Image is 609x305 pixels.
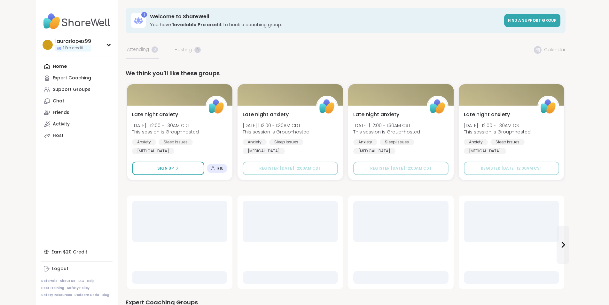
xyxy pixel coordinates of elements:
[74,293,99,297] a: Redeem Code
[538,97,558,116] img: ShareWell
[141,12,147,18] div: 1
[353,162,449,175] button: Register [DATE] 12:00AM CST
[55,38,91,45] div: laurarlopez99
[67,286,90,290] a: Safety Policy
[353,122,420,129] span: [DATE] | 12:00 - 1:30AM CST
[353,129,420,135] span: This session is Group-hosted
[132,122,199,129] span: [DATE] | 12:00 - 1:30AM CDT
[78,279,84,283] a: FAQ
[41,84,113,95] a: Support Groups
[41,279,57,283] a: Referrals
[370,165,432,171] span: Register [DATE] 12:00AM CST
[243,122,309,129] span: [DATE] | 12:00 - 1:30AM CDT
[259,165,321,171] span: Register [DATE] 12:00AM CDT
[353,139,377,145] div: Anxiety
[353,111,399,118] span: Late night anxiety
[46,41,49,49] span: l
[464,122,531,129] span: [DATE] | 12:00 - 1:30AM CST
[216,166,223,171] span: 1 / 16
[132,111,178,118] span: Late night anxiety
[53,98,64,104] div: Chat
[172,21,222,28] b: 1 available Pro credit
[53,121,70,127] div: Activity
[207,97,226,116] img: ShareWell
[126,69,566,78] div: We think you'll like these groups
[87,279,95,283] a: Help
[317,97,337,116] img: ShareWell
[150,21,500,28] h3: You have to book a coaching group.
[243,139,267,145] div: Anxiety
[464,129,531,135] span: This session is Group-hosted
[52,266,68,272] div: Logout
[508,18,557,23] span: Find a support group
[41,286,64,290] a: Host Training
[41,263,113,275] a: Logout
[243,129,309,135] span: This session is Group-hosted
[41,130,113,141] a: Host
[132,139,156,145] div: Anxiety
[243,111,289,118] span: Late night anxiety
[41,72,113,84] a: Expert Coaching
[41,118,113,130] a: Activity
[464,162,559,175] button: Register [DATE] 12:00AM CST
[428,97,448,116] img: ShareWell
[464,139,488,145] div: Anxiety
[150,13,500,20] h3: Welcome to ShareWell
[41,107,113,118] a: Friends
[159,139,193,145] div: Sleep Issues
[41,246,113,258] div: Earn $20 Credit
[380,139,414,145] div: Sleep Issues
[60,279,75,283] a: About Us
[53,109,69,116] div: Friends
[464,111,510,118] span: Late night anxiety
[132,129,199,135] span: This session is Group-hosted
[53,86,90,93] div: Support Groups
[504,14,560,27] a: Find a support group
[243,148,285,154] div: [MEDICAL_DATA]
[102,293,109,297] a: Blog
[157,165,174,171] span: Sign Up
[464,148,506,154] div: [MEDICAL_DATA]
[132,148,174,154] div: [MEDICAL_DATA]
[353,148,395,154] div: [MEDICAL_DATA]
[269,139,303,145] div: Sleep Issues
[490,139,525,145] div: Sleep Issues
[53,75,91,81] div: Expert Coaching
[53,132,64,139] div: Host
[41,10,113,33] img: ShareWell Nav Logo
[481,165,542,171] span: Register [DATE] 12:00AM CST
[41,293,72,297] a: Safety Resources
[132,162,204,175] button: Sign Up
[41,95,113,107] a: Chat
[63,45,83,51] span: 1 Pro credit
[243,162,338,175] button: Register [DATE] 12:00AM CDT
